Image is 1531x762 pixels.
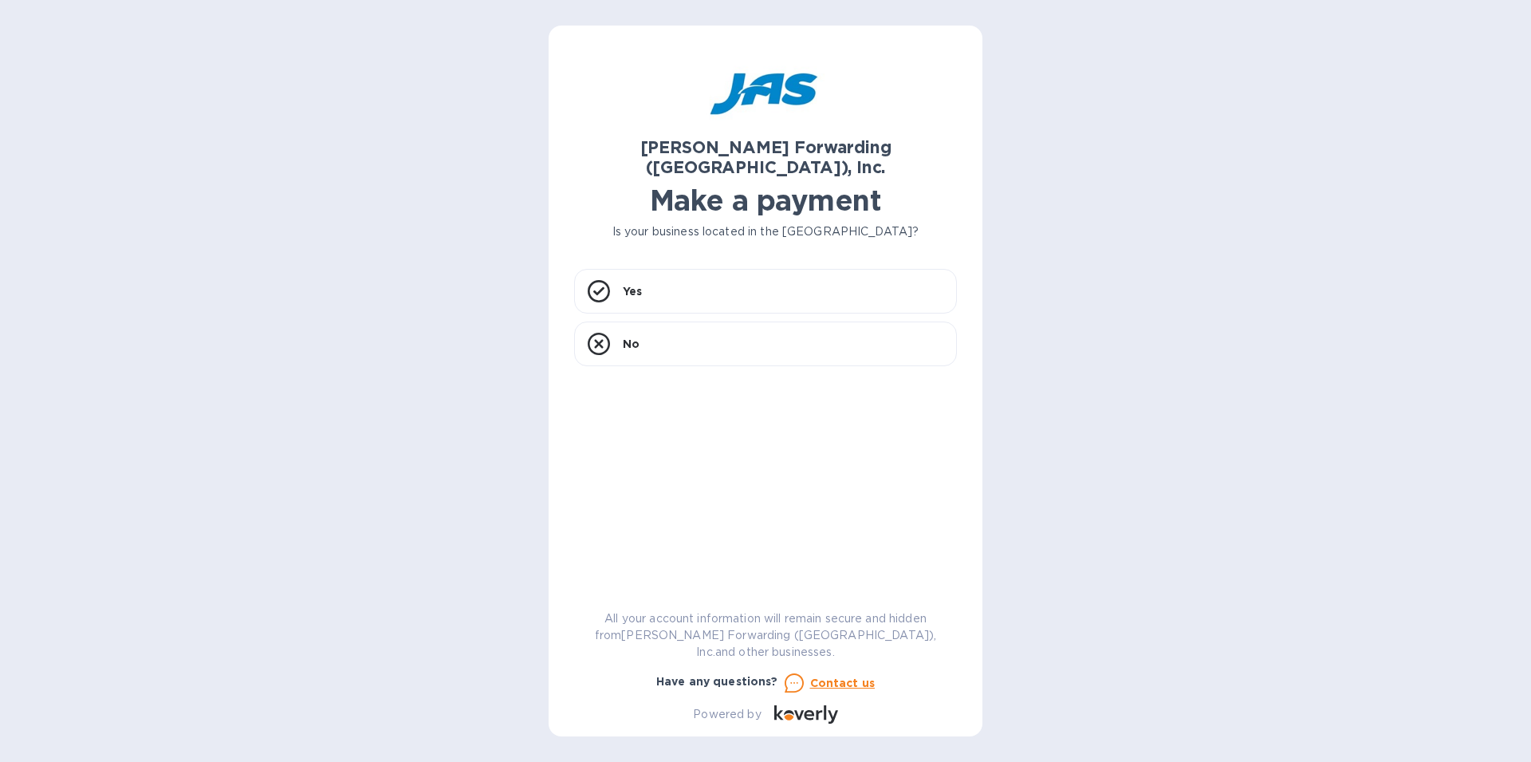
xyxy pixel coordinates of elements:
[574,610,957,661] p: All your account information will remain secure and hidden from [PERSON_NAME] Forwarding ([GEOGRA...
[640,137,891,177] b: [PERSON_NAME] Forwarding ([GEOGRAPHIC_DATA]), Inc.
[810,677,876,689] u: Contact us
[574,184,957,217] h1: Make a payment
[656,675,778,688] b: Have any questions?
[693,706,761,723] p: Powered by
[623,283,642,299] p: Yes
[574,223,957,240] p: Is your business located in the [GEOGRAPHIC_DATA]?
[623,336,640,352] p: No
